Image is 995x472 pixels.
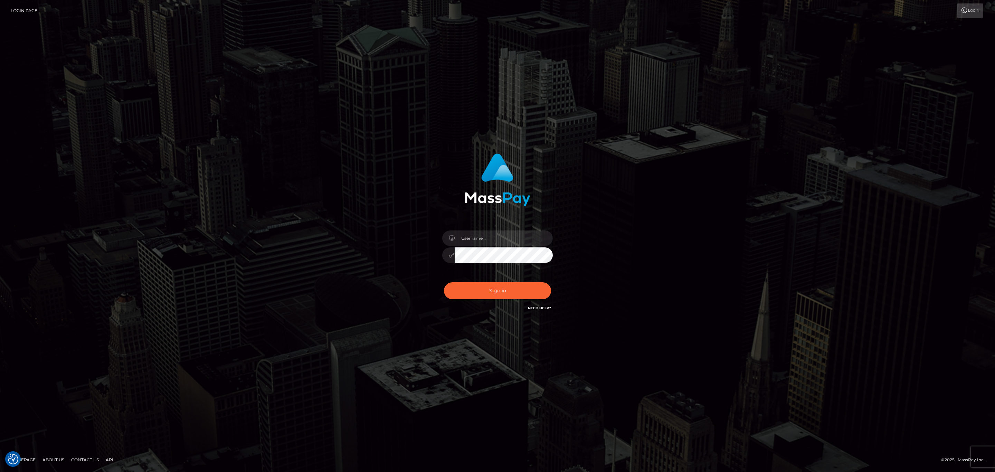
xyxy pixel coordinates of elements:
[957,3,983,18] a: Login
[528,306,551,310] a: Need Help?
[941,456,990,464] div: © 2025 , MassPay Inc.
[8,454,18,464] button: Consent Preferences
[11,3,37,18] a: Login Page
[8,454,18,464] img: Revisit consent button
[8,454,38,465] a: Homepage
[444,282,551,299] button: Sign in
[103,454,116,465] a: API
[68,454,102,465] a: Contact Us
[455,230,553,246] input: Username...
[40,454,67,465] a: About Us
[465,153,530,206] img: MassPay Login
